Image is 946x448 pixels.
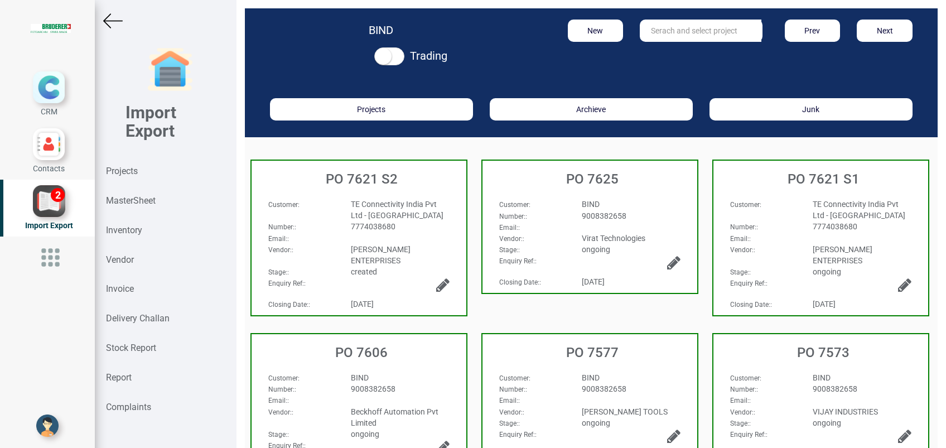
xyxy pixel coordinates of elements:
strong: BIND [369,23,393,37]
strong: Enquiry Ref: [268,280,304,287]
span: : [268,280,306,287]
strong: Vendor: [268,246,292,254]
strong: Delivery Challan [106,313,170,324]
strong: Email: [268,397,287,404]
span: : [499,397,520,404]
span: : [730,431,768,439]
span: : [730,246,755,254]
strong: Vendor: [499,408,523,416]
span: : [499,224,520,232]
strong: Customer [499,201,529,209]
strong: Stock Report [106,343,156,353]
span: : [268,223,296,231]
strong: Report [106,372,132,383]
strong: Closing Date: [499,278,539,286]
span: ongoing [813,267,841,276]
strong: Inventory [106,225,142,235]
span: [PERSON_NAME] TOOLS [582,407,668,416]
button: Junk [709,98,913,121]
span: : [499,386,527,393]
span: : [268,431,289,439]
span: : [268,374,300,382]
span: : [499,201,530,209]
span: : [730,301,772,309]
h3: PO 7577 [488,345,697,360]
span: ongoing [813,418,841,427]
span: : [268,386,296,393]
span: [PERSON_NAME] ENTERPRISES [351,245,411,265]
strong: Customer [268,374,298,382]
span: ongoing [582,418,610,427]
span: BIND [582,200,600,209]
strong: Stage: [730,420,749,427]
strong: Enquiry Ref: [499,257,535,265]
strong: Enquiry Ref: [730,431,766,439]
span: : [730,235,751,243]
strong: Email: [730,235,749,243]
span: : [499,431,537,439]
strong: Number: [268,386,295,393]
strong: Customer [499,374,529,382]
strong: Trading [410,49,447,62]
span: : [268,268,289,276]
span: 7774038680 [351,222,395,231]
strong: Closing Date: [268,301,308,309]
span: Beckhoff Automation Pvt Limited [351,407,438,427]
strong: Email: [499,397,518,404]
strong: Enquiry Ref: [499,431,535,439]
span: BIND [582,373,600,382]
span: : [268,408,293,416]
span: [DATE] [582,277,605,286]
strong: Customer [268,201,298,209]
span: : [499,420,520,427]
span: : [730,397,751,404]
span: VIJAY INDUSTRIES [813,407,878,416]
input: Serach and select project [640,20,761,42]
strong: Email: [499,224,518,232]
span: : [730,268,751,276]
strong: Vendor: [499,235,523,243]
button: Next [857,20,913,42]
strong: Enquiry Ref: [730,280,766,287]
strong: Number: [499,386,525,393]
button: Prev [785,20,841,42]
span: : [730,420,751,427]
span: [DATE] [351,300,374,309]
span: : [499,278,541,286]
strong: Stage: [499,246,518,254]
span: : [268,397,289,404]
strong: Stage: [499,420,518,427]
span: : [268,246,293,254]
span: : [730,374,761,382]
span: Import Export [25,221,73,230]
span: TE Connectivity India Pvt Ltd - [GEOGRAPHIC_DATA] [813,200,905,220]
button: Archieve [490,98,693,121]
span: ongoing [351,430,379,439]
span: : [499,213,527,220]
span: : [499,408,524,416]
h3: PO 7621 S2 [257,172,466,186]
h3: PO 7625 [488,172,697,186]
img: garage-closed.png [148,47,192,92]
span: CRM [41,107,57,116]
span: 9008382658 [582,384,626,393]
span: : [268,235,289,243]
span: : [499,246,520,254]
strong: Number: [499,213,525,220]
strong: Number: [268,223,295,231]
strong: Stage: [268,268,287,276]
span: : [730,201,761,209]
strong: Projects [106,166,138,176]
span: BIND [813,373,831,382]
span: ongoing [582,245,610,254]
b: Import Export [126,103,176,141]
strong: Stage: [268,431,287,439]
strong: Customer [730,201,760,209]
span: : [499,235,524,243]
span: BIND [351,373,369,382]
span: [DATE] [813,300,836,309]
span: : [730,223,758,231]
strong: Email: [268,235,287,243]
span: Contacts [33,164,65,173]
button: Projects [270,98,473,121]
